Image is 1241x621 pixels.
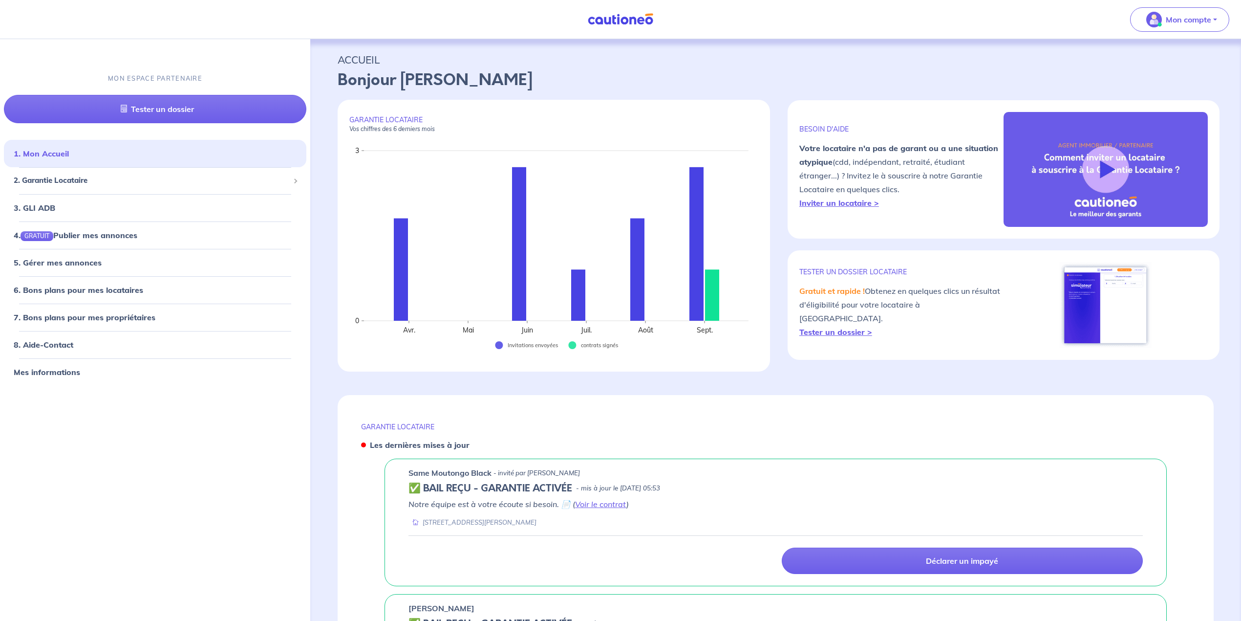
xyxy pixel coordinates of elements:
p: Déclarer un impayé [926,556,998,566]
div: state: CONTRACT-VALIDATED, Context: IN-MANAGEMENT,IN-MANAGEMENT [408,483,1143,494]
a: 1. Mon Accueil [14,149,69,158]
img: illu_account_valid_menu.svg [1146,12,1162,27]
p: GARANTIE LOCATAIRE [349,115,758,133]
h5: ✅ BAIL REÇU - GARANTIE ACTIVÉE [408,483,572,494]
p: (cdd, indépendant, retraité, étudiant étranger...) ? Invitez le à souscrire à notre Garantie Loca... [799,141,1004,210]
p: ACCUEIL [338,51,1214,68]
div: 7. Bons plans pour mes propriétaires [4,308,306,327]
div: 3. GLI ADB [4,198,306,218]
p: Bonjour [PERSON_NAME] [338,68,1214,92]
strong: Votre locataire n'a pas de garant ou a une situation atypique [799,143,998,167]
text: Sept. [697,326,713,334]
div: 8. Aide-Contact [4,335,306,355]
text: 0 [355,316,359,325]
em: Vos chiffres des 6 derniers mois [349,125,435,133]
em: Notre équipe est à votre écoute si besoin. 📄 ( ) [408,499,629,509]
span: 2. Garantie Locataire [14,175,289,186]
a: 8. Aide-Contact [14,340,73,350]
div: 1. Mon Accueil [4,144,306,163]
a: Inviter un locataire > [799,198,879,208]
p: [PERSON_NAME] [408,602,474,614]
a: 6. Bons plans pour mes locataires [14,285,143,295]
text: Juil. [580,326,592,334]
div: 6. Bons plans pour mes locataires [4,280,306,300]
text: Mai [463,326,474,334]
button: illu_account_valid_menu.svgMon compte [1130,7,1229,32]
a: Voir le contrat [575,499,626,509]
a: Tester un dossier [4,95,306,123]
a: 5. Gérer mes annonces [14,258,102,267]
img: Cautioneo [584,13,657,25]
p: Obtenez en quelques clics un résultat d'éligibilité pour votre locataire à [GEOGRAPHIC_DATA]. [799,284,1004,339]
div: [STREET_ADDRESS][PERSON_NAME] [408,518,536,527]
em: Gratuit et rapide ! [799,286,865,296]
p: - mis à jour le [DATE] 05:53 [576,484,660,493]
text: Avr. [403,326,415,334]
a: Déclarer un impayé [782,548,1143,574]
p: GARANTIE LOCATAIRE [361,422,1190,431]
a: 7. Bons plans pour mes propriétaires [14,312,155,322]
p: TESTER un dossier locataire [799,267,1004,276]
text: Août [638,326,653,334]
p: - invité par [PERSON_NAME] [493,468,580,478]
strong: Les dernières mises à jour [370,440,470,450]
p: Same Moutongo Black [408,467,492,479]
p: MON ESPACE PARTENAIRE [108,74,202,83]
img: simulateur.png [1059,262,1152,348]
text: 3 [355,146,359,155]
img: video-gli-new-none.jpg [1004,112,1208,227]
a: Tester un dossier > [799,327,872,337]
a: 3. GLI ADB [14,203,55,213]
text: Juin [521,326,533,334]
div: 5. Gérer mes annonces [4,253,306,272]
div: 4.GRATUITPublier mes annonces [4,225,306,245]
a: 4.GRATUITPublier mes annonces [14,230,137,240]
div: 2. Garantie Locataire [4,171,306,190]
div: Mes informations [4,362,306,382]
p: Mon compte [1166,14,1211,25]
p: BESOIN D'AIDE [799,125,1004,133]
a: Mes informations [14,367,80,377]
